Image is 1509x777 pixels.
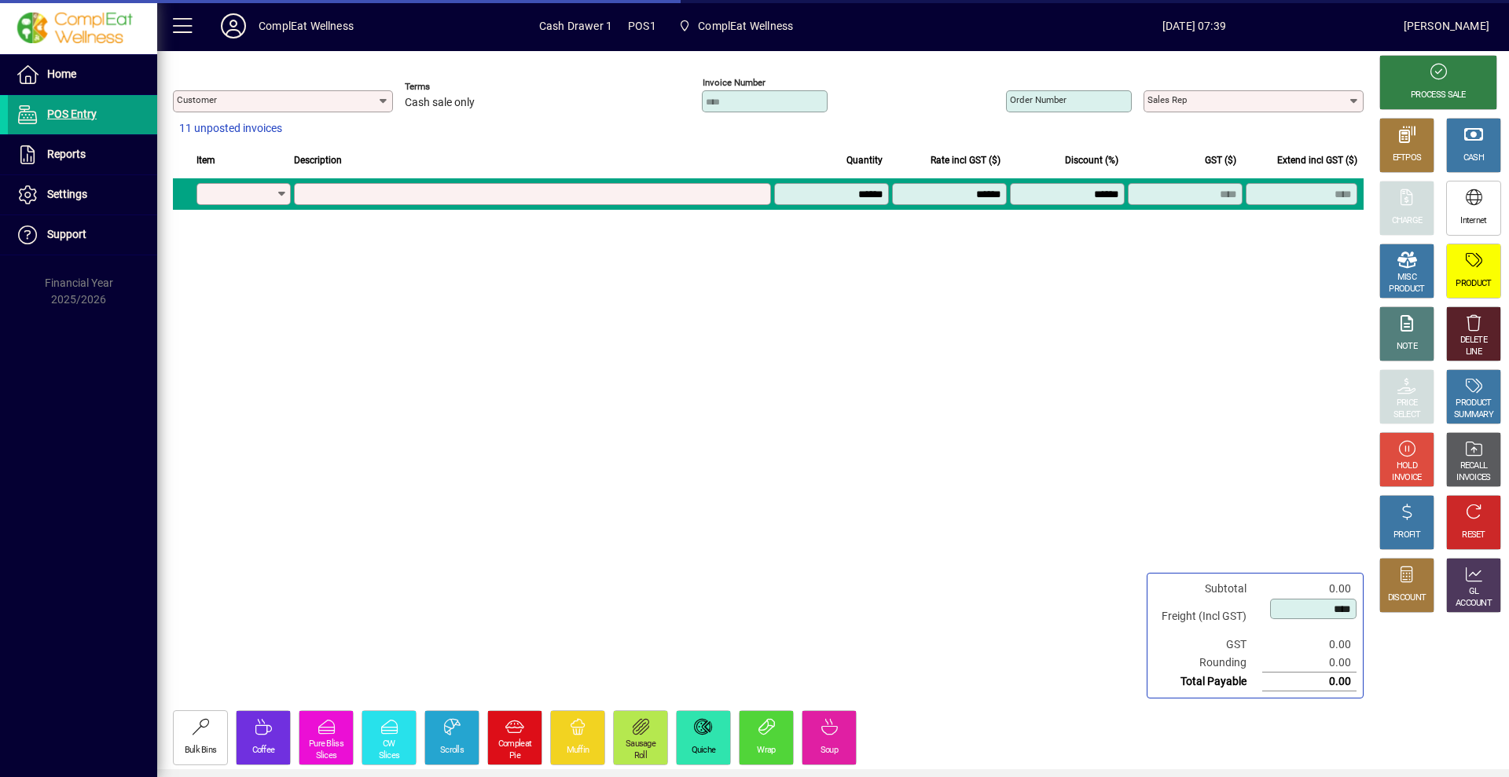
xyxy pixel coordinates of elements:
span: Extend incl GST ($) [1277,152,1357,169]
div: Compleat [498,739,531,750]
mat-label: Customer [177,94,217,105]
div: Pie [509,750,520,762]
div: Sausage [626,739,655,750]
td: GST [1154,636,1262,654]
div: LINE [1466,346,1481,358]
span: GST ($) [1205,152,1236,169]
mat-label: Invoice number [703,77,766,88]
a: Home [8,55,157,94]
span: Terms [405,82,499,92]
div: HOLD [1397,460,1417,472]
span: ComplEat Wellness [698,13,793,38]
span: Cash Drawer 1 [539,13,612,38]
div: CASH [1463,152,1484,164]
span: 11 unposted invoices [179,120,282,137]
div: GL [1469,586,1479,598]
td: 0.00 [1262,673,1357,691]
div: SELECT [1393,409,1421,421]
div: PROCESS SALE [1411,90,1466,101]
div: Quiche [692,745,716,757]
button: 11 unposted invoices [173,115,288,143]
div: Coffee [252,745,275,757]
div: Bulk Bins [185,745,217,757]
div: Pure Bliss [309,739,343,750]
div: CW [383,739,395,750]
div: Roll [634,750,647,762]
a: Settings [8,175,157,214]
td: 0.00 [1262,654,1357,673]
span: [DATE] 07:39 [985,13,1404,38]
div: PRODUCT [1389,284,1424,295]
span: Reports [47,148,86,160]
div: EFTPOS [1393,152,1422,164]
td: Total Payable [1154,673,1262,691]
div: CHARGE [1392,215,1423,227]
div: Internet [1460,215,1486,227]
span: Discount (%) [1065,152,1118,169]
a: Support [8,215,157,255]
div: RECALL [1460,460,1488,472]
div: DISCOUNT [1388,592,1426,604]
div: INVOICES [1456,472,1490,484]
span: Cash sale only [405,97,475,109]
div: Wrap [757,745,775,757]
span: Home [47,68,76,80]
td: Freight (Incl GST) [1154,598,1262,636]
div: PRICE [1397,398,1418,409]
td: 0.00 [1262,580,1357,598]
span: Settings [47,188,87,200]
span: POS1 [628,13,656,38]
div: RESET [1462,530,1485,541]
td: Rounding [1154,654,1262,673]
mat-label: Sales rep [1147,94,1187,105]
span: POS Entry [47,108,97,120]
div: Slices [316,750,337,762]
div: ComplEat Wellness [259,13,354,38]
div: INVOICE [1392,472,1421,484]
div: Scrolls [440,745,464,757]
span: Quantity [846,152,883,169]
div: Soup [821,745,838,757]
div: PRODUCT [1456,278,1491,290]
div: MISC [1397,272,1416,284]
span: ComplEat Wellness [672,12,799,40]
span: Description [294,152,342,169]
mat-label: Order number [1010,94,1067,105]
span: Rate incl GST ($) [931,152,1000,169]
div: SUMMARY [1454,409,1493,421]
button: Profile [208,12,259,40]
div: Slices [379,750,400,762]
div: Muffin [567,745,589,757]
span: Item [196,152,215,169]
span: Support [47,228,86,240]
div: PROFIT [1393,530,1420,541]
a: Reports [8,135,157,174]
td: 0.00 [1262,636,1357,654]
div: PRODUCT [1456,398,1491,409]
div: [PERSON_NAME] [1404,13,1489,38]
div: ACCOUNT [1456,598,1492,610]
div: NOTE [1397,341,1417,353]
td: Subtotal [1154,580,1262,598]
div: DELETE [1460,335,1487,346]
